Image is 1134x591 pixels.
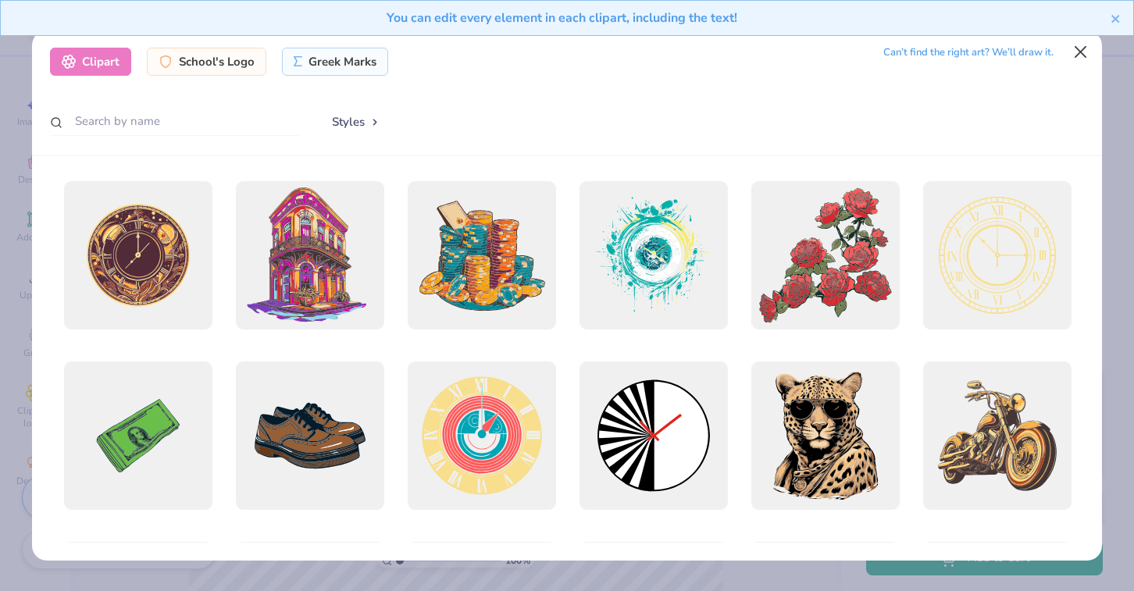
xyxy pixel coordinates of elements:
input: Search by name [50,107,300,136]
div: Can’t find the right art? We’ll draw it. [883,39,1054,66]
button: Close [1066,37,1096,67]
button: Styles [316,107,397,137]
div: Greek Marks [282,48,389,76]
button: close [1111,9,1122,27]
div: You can edit every element in each clipart, including the text! [12,9,1111,27]
div: Clipart [50,48,131,76]
div: School's Logo [147,48,266,76]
